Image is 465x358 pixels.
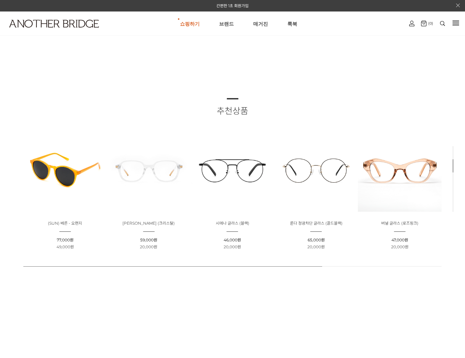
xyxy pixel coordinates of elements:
span: 65,000원 [308,237,325,242]
span: 20,000원 [140,244,157,249]
a: logo [3,20,73,44]
img: 버널 글라스 로즈핑크 - 세련된 클래식 안경 제품 이미지 [358,128,442,212]
a: 론다 청광차단 글라스 (골드블랙) [290,220,343,225]
a: (SUN) 베른 - 오랜지 [48,220,82,225]
span: 77,000원 [57,237,74,242]
a: 매거진 [253,12,268,35]
img: 아그라 글라스 - 크리스탈 안경 제품 이미지 [107,128,191,212]
img: logo [9,20,99,28]
a: [PERSON_NAME] (크리스탈) [122,220,175,225]
img: 론다 청광차단 글라스 - 골드블랙 제품 이미지 [274,128,358,212]
a: 룩북 [287,12,297,35]
img: cart [409,21,414,26]
span: 추천상품 [217,106,248,116]
span: 20,000원 [307,244,325,249]
span: 59,000원 [140,237,157,242]
a: 버널 글라스 (로즈핑크) [381,220,418,225]
span: 49,000원 [56,244,74,249]
span: (0) [427,21,433,26]
img: cart [421,21,427,26]
span: 47,000원 [391,237,408,242]
span: 20,000원 [224,244,241,249]
img: search [440,21,445,26]
span: 20,000원 [391,244,409,249]
a: (0) [421,21,433,26]
img: 시에나 글라스 - 블랙 안경 이미지 [190,128,274,212]
a: 간편한 1초 회원가입 [216,3,249,8]
a: 브랜드 [219,12,234,35]
img: (SUN) 베른 - 오랜지 선글라스 - 세련된 오렌지 컬러의 이미지 [23,128,107,212]
a: 시에나 글라스 (블랙) [216,220,249,225]
span: 46,000원 [224,237,241,242]
a: 쇼핑하기 [180,12,200,35]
